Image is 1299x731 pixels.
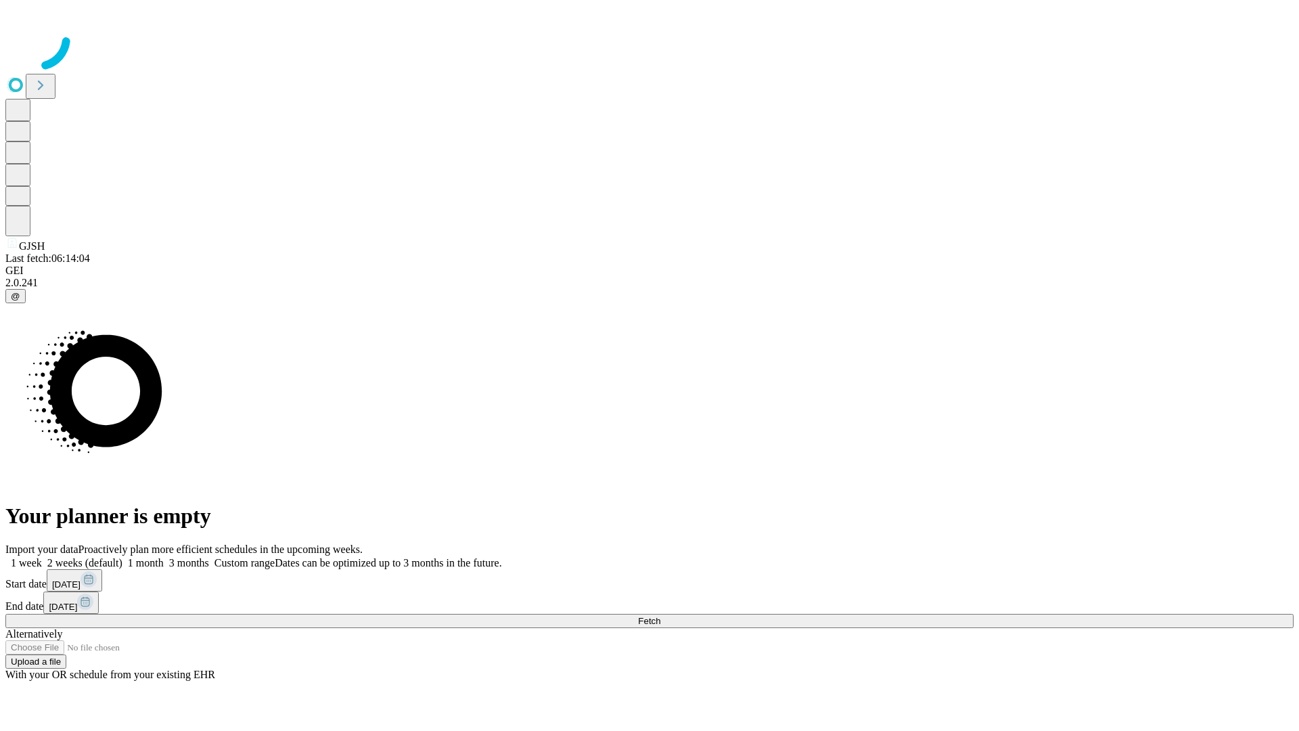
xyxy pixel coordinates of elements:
[128,557,164,569] span: 1 month
[78,544,363,555] span: Proactively plan more efficient schedules in the upcoming weeks.
[5,614,1294,628] button: Fetch
[169,557,209,569] span: 3 months
[214,557,275,569] span: Custom range
[5,252,90,264] span: Last fetch: 06:14:04
[19,240,45,252] span: GJSH
[52,579,81,590] span: [DATE]
[5,277,1294,289] div: 2.0.241
[43,592,99,614] button: [DATE]
[5,669,215,680] span: With your OR schedule from your existing EHR
[5,592,1294,614] div: End date
[5,544,78,555] span: Import your data
[5,504,1294,529] h1: Your planner is empty
[638,616,660,626] span: Fetch
[47,557,122,569] span: 2 weeks (default)
[11,557,42,569] span: 1 week
[5,569,1294,592] div: Start date
[11,291,20,301] span: @
[49,602,77,612] span: [DATE]
[47,569,102,592] button: [DATE]
[5,628,62,640] span: Alternatively
[275,557,501,569] span: Dates can be optimized up to 3 months in the future.
[5,265,1294,277] div: GEI
[5,289,26,303] button: @
[5,655,66,669] button: Upload a file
